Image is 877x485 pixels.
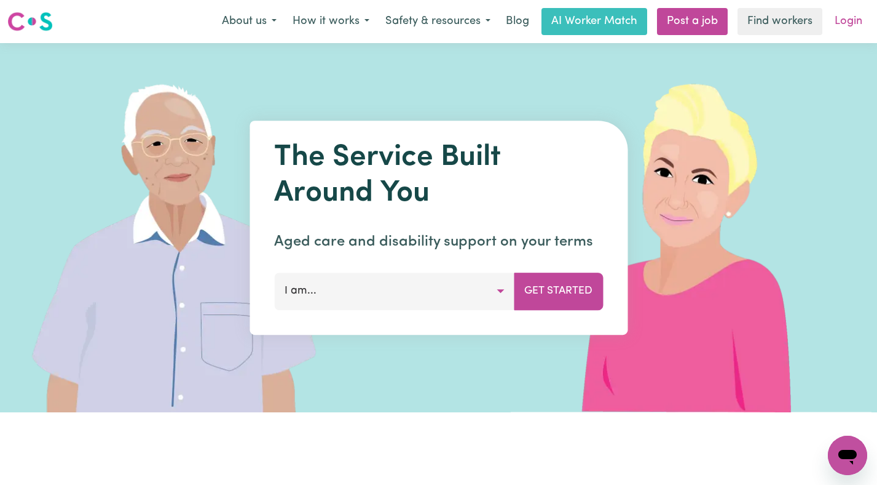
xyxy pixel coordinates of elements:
[274,273,514,310] button: I am...
[827,8,870,35] a: Login
[377,9,498,34] button: Safety & resources
[7,10,53,33] img: Careseekers logo
[541,8,647,35] a: AI Worker Match
[7,7,53,36] a: Careseekers logo
[498,8,537,35] a: Blog
[274,140,603,211] h1: The Service Built Around You
[274,231,603,253] p: Aged care and disability support on your terms
[514,273,603,310] button: Get Started
[737,8,822,35] a: Find workers
[214,9,285,34] button: About us
[657,8,728,35] a: Post a job
[828,436,867,475] iframe: Button to launch messaging window
[285,9,377,34] button: How it works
